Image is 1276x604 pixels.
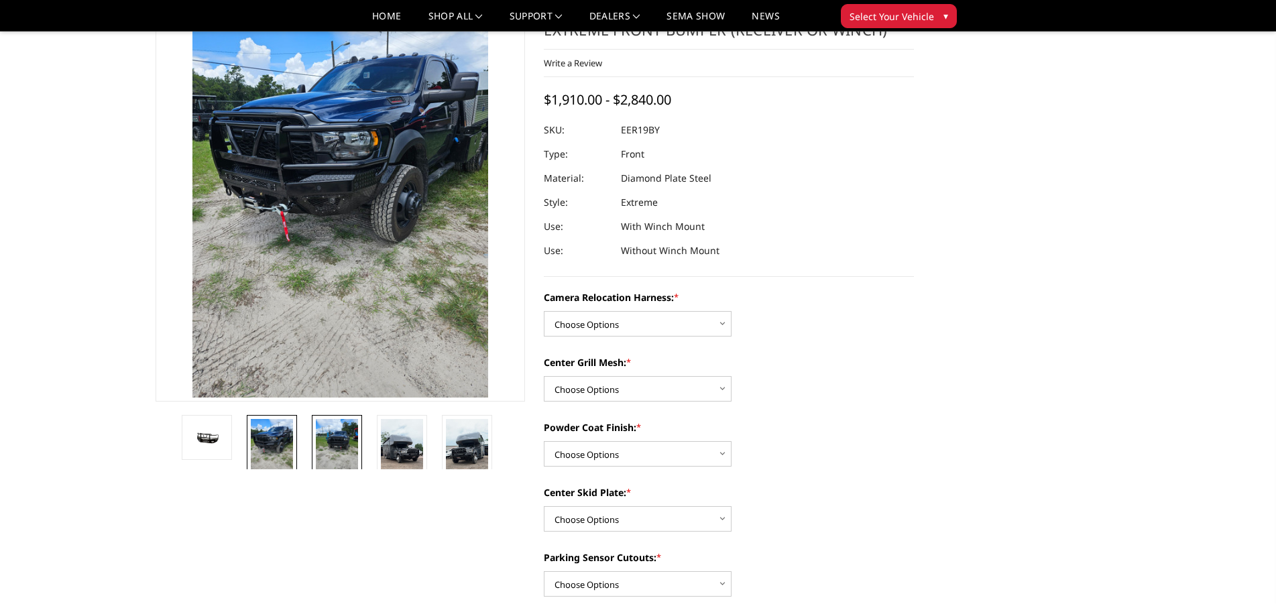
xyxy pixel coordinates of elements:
dt: SKU: [544,118,611,142]
img: 2019-2025 Ram 2500-3500 - T2 Series - Extreme Front Bumper (receiver or winch) [186,428,228,447]
label: Center Skid Plate: [544,485,914,499]
span: ▾ [943,9,948,23]
label: Powder Coat Finish: [544,420,914,434]
a: Home [372,11,401,31]
a: SEMA Show [666,11,725,31]
dt: Use: [544,215,611,239]
a: Dealers [589,11,640,31]
label: Center Grill Mesh: [544,355,914,369]
img: 2019-2025 Ram 2500-3500 - T2 Series - Extreme Front Bumper (receiver or winch) [446,419,488,494]
a: Support [510,11,563,31]
a: shop all [428,11,483,31]
dd: With Winch Mount [621,215,705,239]
dd: Extreme [621,190,658,215]
dd: EER19BY [621,118,660,142]
dt: Type: [544,142,611,166]
dt: Material: [544,166,611,190]
img: 2019-2025 Ram 2500-3500 - T2 Series - Extreme Front Bumper (receiver or winch) [316,419,358,475]
dt: Style: [544,190,611,215]
dd: Front [621,142,644,166]
label: Camera Relocation Harness: [544,290,914,304]
dd: Diamond Plate Steel [621,166,711,190]
label: Parking Sensor Cutouts: [544,550,914,564]
dt: Use: [544,239,611,263]
span: Select Your Vehicle [850,9,934,23]
button: Select Your Vehicle [841,4,957,28]
a: News [752,11,779,31]
dd: Without Winch Mount [621,239,719,263]
a: Write a Review [544,57,602,69]
img: 2019-2025 Ram 2500-3500 - T2 Series - Extreme Front Bumper (receiver or winch) [251,419,293,475]
img: 2019-2025 Ram 2500-3500 - T2 Series - Extreme Front Bumper (receiver or winch) [381,419,423,494]
span: $1,910.00 - $2,840.00 [544,90,671,109]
